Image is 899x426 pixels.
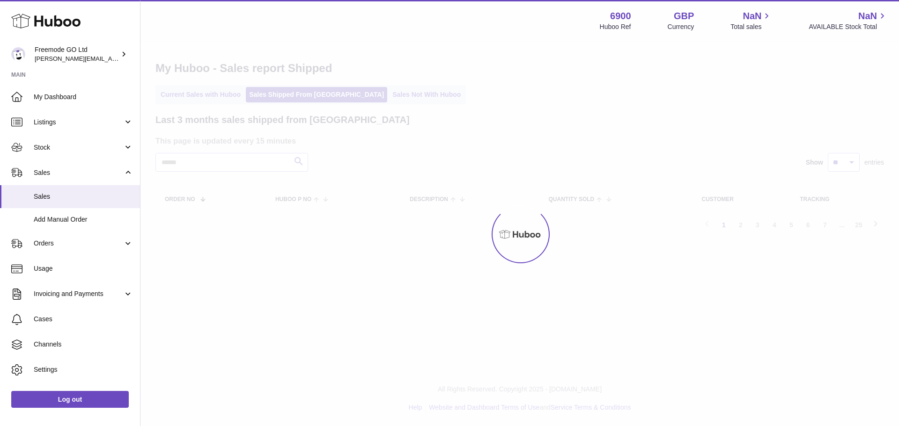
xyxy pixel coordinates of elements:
strong: 6900 [610,10,631,22]
a: NaN AVAILABLE Stock Total [809,10,888,31]
span: Cases [34,315,133,324]
span: Add Manual Order [34,215,133,224]
span: Listings [34,118,123,127]
span: Orders [34,239,123,248]
span: AVAILABLE Stock Total [809,22,888,31]
span: [PERSON_NAME][EMAIL_ADDRESS][DOMAIN_NAME] [35,55,188,62]
strong: GBP [674,10,694,22]
span: Channels [34,340,133,349]
span: Stock [34,143,123,152]
span: Total sales [730,22,772,31]
span: NaN [858,10,877,22]
a: NaN Total sales [730,10,772,31]
span: Sales [34,168,123,177]
span: My Dashboard [34,93,133,101]
div: Huboo Ref [600,22,631,31]
span: Settings [34,365,133,374]
div: Freemode GO Ltd [35,45,119,63]
div: Currency [668,22,694,31]
span: NaN [743,10,761,22]
img: lenka.smikniarova@gioteck.com [11,47,25,61]
span: Sales [34,192,133,201]
span: Invoicing and Payments [34,289,123,298]
span: Usage [34,264,133,273]
a: Log out [11,391,129,408]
